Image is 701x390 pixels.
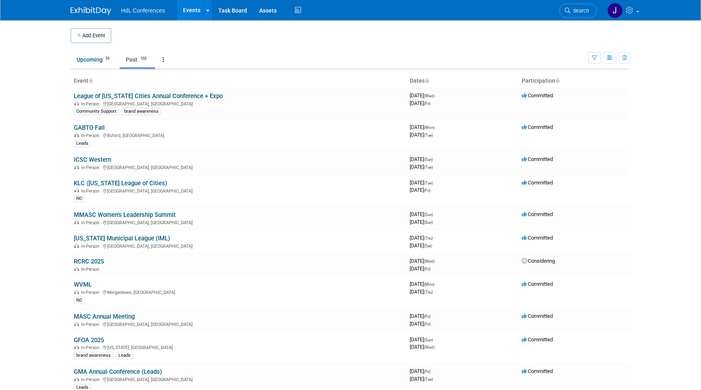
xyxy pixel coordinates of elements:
[74,140,91,147] div: Leads
[410,124,437,130] span: [DATE]
[410,376,433,382] span: [DATE]
[74,281,92,288] a: WVML
[434,336,435,343] span: -
[81,377,102,382] span: In-Person
[81,220,102,225] span: In-Person
[74,195,85,202] div: NC
[410,289,433,295] span: [DATE]
[410,156,435,162] span: [DATE]
[71,52,118,67] a: Upcoming29
[424,322,430,326] span: (Fri)
[432,313,433,319] span: -
[74,133,79,137] img: In-Person Event
[74,124,105,131] a: GABTO Fall
[522,313,553,319] span: Committed
[120,52,155,67] a: Past102
[555,77,559,84] a: Sort by Participation Type
[410,219,433,225] span: [DATE]
[522,258,555,264] span: Considering
[74,242,403,249] div: [GEOGRAPHIC_DATA], [GEOGRAPHIC_DATA]
[424,267,430,271] span: (Fri)
[424,188,430,193] span: (Fri)
[410,266,430,272] span: [DATE]
[410,242,432,249] span: [DATE]
[436,258,437,264] span: -
[74,289,403,295] div: Morgantown, [GEOGRAPHIC_DATA]
[74,220,79,224] img: In-Person Event
[522,156,553,162] span: Committed
[138,56,149,62] span: 102
[522,336,553,343] span: Committed
[74,187,403,194] div: [GEOGRAPHIC_DATA], [GEOGRAPHIC_DATA]
[424,282,434,287] span: (Mon)
[74,267,79,271] img: In-Person Event
[434,235,435,241] span: -
[424,259,434,264] span: (Wed)
[436,281,437,287] span: -
[425,77,429,84] a: Sort by Start Date
[74,336,104,344] a: GFOA 2025
[74,132,403,138] div: Buford, [GEOGRAPHIC_DATA]
[410,100,430,106] span: [DATE]
[88,77,92,84] a: Sort by Event Name
[410,164,433,170] span: [DATE]
[424,338,433,342] span: (Sun)
[74,345,79,349] img: In-Person Event
[410,187,430,193] span: [DATE]
[103,56,112,62] span: 29
[74,219,403,225] div: [GEOGRAPHIC_DATA], [GEOGRAPHIC_DATA]
[424,133,433,137] span: (Tue)
[570,8,589,14] span: Search
[424,345,434,349] span: (Wed)
[121,7,165,14] span: HdL Conferences
[410,368,433,374] span: [DATE]
[74,258,104,265] a: RCRC 2025
[74,211,176,219] a: MMASC Women's Leadership Summit
[410,211,435,217] span: [DATE]
[424,377,433,381] span: (Tue)
[518,74,630,88] th: Participation
[81,267,102,272] span: In-Person
[522,368,553,374] span: Committed
[424,165,433,169] span: (Tue)
[424,236,433,240] span: (Thu)
[410,132,433,138] span: [DATE]
[81,244,102,249] span: In-Person
[434,156,435,162] span: -
[74,156,111,163] a: ICSC Western
[410,258,437,264] span: [DATE]
[74,101,79,105] img: In-Person Event
[81,322,102,327] span: In-Person
[424,94,434,98] span: (Wed)
[74,368,162,375] a: GMA Annual Conference (Leads)
[424,244,432,248] span: (Sat)
[74,322,79,326] img: In-Person Event
[406,74,518,88] th: Dates
[74,313,135,320] a: MASC Annual Meeting
[74,235,170,242] a: [US_STATE] Municipal League (IML)
[74,376,403,382] div: [GEOGRAPHIC_DATA], [GEOGRAPHIC_DATA]
[522,281,553,287] span: Committed
[410,235,435,241] span: [DATE]
[424,157,433,162] span: (Sun)
[74,377,79,381] img: In-Person Event
[432,368,433,374] span: -
[74,180,167,187] a: KLC ([US_STATE] League of Cities)
[74,108,119,115] div: Community Support
[74,244,79,248] img: In-Person Event
[74,297,85,304] div: NC
[424,369,430,374] span: (Fri)
[436,92,437,99] span: -
[71,28,111,43] button: Add Event
[410,180,435,186] span: [DATE]
[410,336,435,343] span: [DATE]
[434,180,435,186] span: -
[522,124,553,130] span: Committed
[74,344,403,350] div: [US_STATE], [GEOGRAPHIC_DATA]
[74,189,79,193] img: In-Person Event
[424,290,433,294] span: (Thu)
[436,124,437,130] span: -
[410,344,434,350] span: [DATE]
[74,321,403,327] div: [GEOGRAPHIC_DATA], [GEOGRAPHIC_DATA]
[434,211,435,217] span: -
